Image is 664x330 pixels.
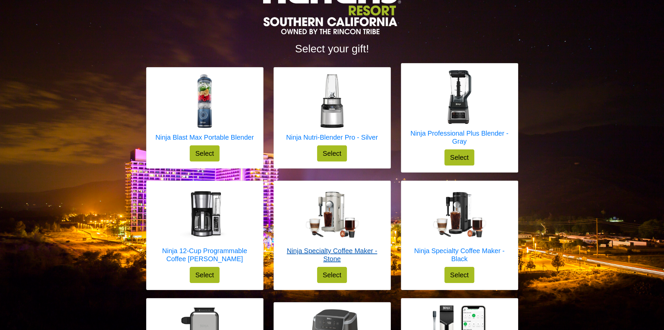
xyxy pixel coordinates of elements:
[317,145,347,161] button: Select
[156,133,254,141] h5: Ninja Blast Max Portable Blender
[286,74,378,145] a: Ninja Nutri-Blender Pro - Silver Ninja Nutri-Blender Pro - Silver
[433,70,486,124] img: Ninja Professional Plus Blender - Gray
[408,247,511,263] h5: Ninja Specialty Coffee Maker - Black
[317,267,347,283] button: Select
[156,74,254,145] a: Ninja Blast Max Portable Blender Ninja Blast Max Portable Blender
[178,74,231,128] img: Ninja Blast Max Portable Blender
[190,267,220,283] button: Select
[281,188,384,267] a: Ninja Specialty Coffee Maker - Stone Ninja Specialty Coffee Maker - Stone
[444,149,475,166] button: Select
[178,188,232,241] img: Ninja 12-Cup Programmable Coffee Brewer
[153,247,256,263] h5: Ninja 12-Cup Programmable Coffee [PERSON_NAME]
[408,70,511,149] a: Ninja Professional Plus Blender - Gray Ninja Professional Plus Blender - Gray
[281,247,384,263] h5: Ninja Specialty Coffee Maker - Stone
[286,133,378,141] h5: Ninja Nutri-Blender Pro - Silver
[146,42,518,55] h2: Select your gift!
[305,192,359,237] img: Ninja Specialty Coffee Maker - Stone
[444,267,475,283] button: Select
[433,192,486,238] img: Ninja Specialty Coffee Maker - Black
[408,129,511,145] h5: Ninja Professional Plus Blender - Gray
[305,74,359,128] img: Ninja Nutri-Blender Pro - Silver
[153,188,256,267] a: Ninja 12-Cup Programmable Coffee Brewer Ninja 12-Cup Programmable Coffee [PERSON_NAME]
[408,188,511,267] a: Ninja Specialty Coffee Maker - Black Ninja Specialty Coffee Maker - Black
[190,145,220,161] button: Select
